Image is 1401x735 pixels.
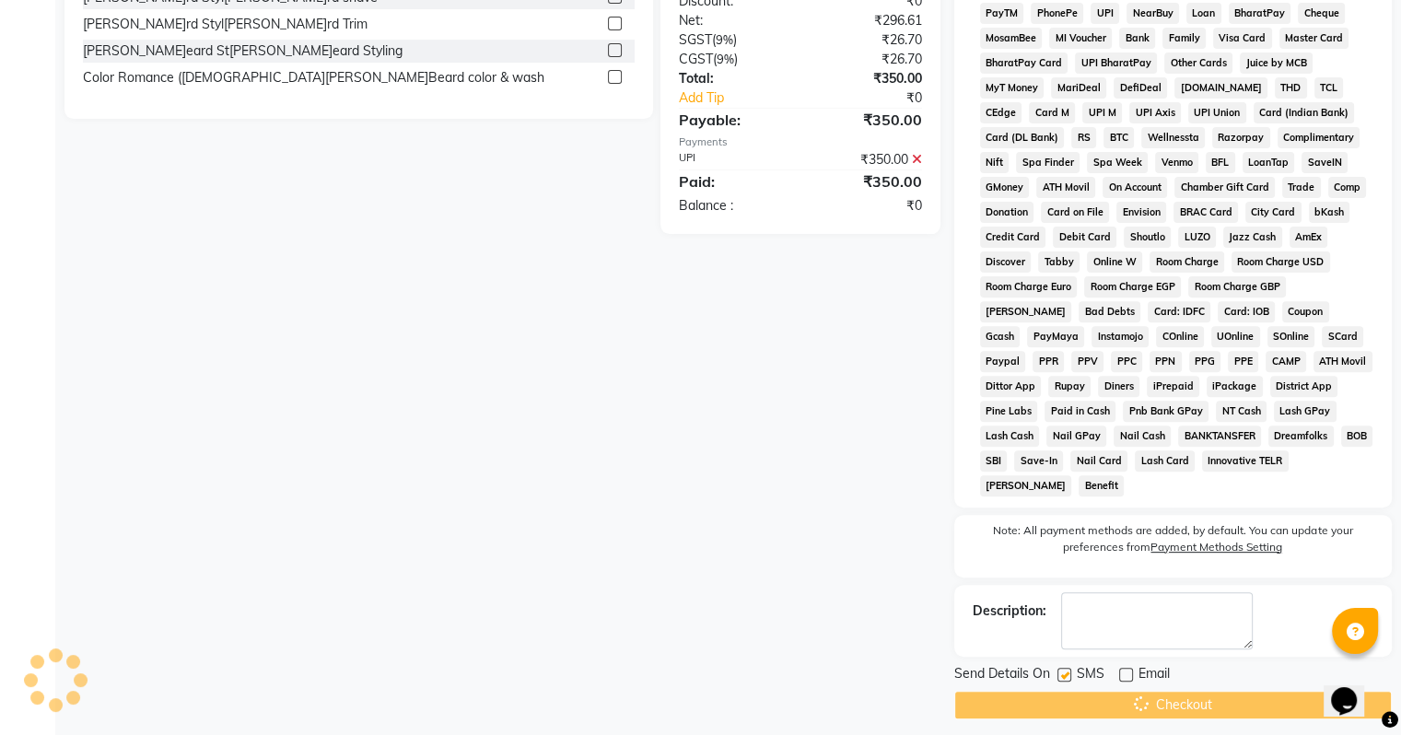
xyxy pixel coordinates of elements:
span: PayTM [980,3,1024,24]
span: UPI M [1082,102,1122,123]
div: ₹0 [800,196,936,216]
div: ₹26.70 [800,50,936,69]
span: [PERSON_NAME] [980,475,1072,496]
div: Balance : [665,196,800,216]
span: Juice by MCB [1240,52,1313,74]
span: BharatPay Card [980,52,1068,74]
span: City Card [1245,202,1302,223]
div: [PERSON_NAME]rd Styl[PERSON_NAME]rd Trim [83,15,368,34]
span: Room Charge USD [1232,251,1330,273]
span: Jazz Cash [1223,227,1282,248]
iframe: chat widget [1324,661,1383,717]
span: Discover [980,251,1032,273]
span: BFL [1206,152,1235,173]
span: Loan [1186,3,1221,24]
span: Email [1138,664,1170,687]
div: ₹350.00 [800,69,936,88]
span: NT Cash [1216,401,1267,422]
span: Donation [980,202,1034,223]
span: CEdge [980,102,1022,123]
span: Nail Card [1070,450,1127,472]
div: ( ) [665,30,800,50]
span: TCL [1314,77,1344,99]
div: Total: [665,69,800,88]
span: Wellnessta [1141,127,1205,148]
span: Lash Card [1135,450,1195,472]
span: BTC [1103,127,1134,148]
span: Other Cards [1164,52,1232,74]
span: Send Details On [954,664,1050,687]
div: Paid: [665,170,800,192]
span: Family [1162,28,1206,49]
span: Bad Debts [1079,301,1140,322]
span: AmEx [1290,227,1328,248]
span: PPE [1228,351,1258,372]
span: MariDeal [1051,77,1106,99]
span: MyT Money [980,77,1045,99]
span: CGST [679,51,713,67]
span: Room Charge EGP [1084,276,1181,297]
span: PayMaya [1027,326,1084,347]
span: Shoutlo [1124,227,1171,248]
span: iPackage [1207,376,1263,397]
span: COnline [1156,326,1204,347]
span: PPR [1033,351,1064,372]
span: Room Charge Euro [980,276,1078,297]
span: BharatPay [1229,3,1291,24]
span: Comp [1328,177,1367,198]
span: Complimentary [1278,127,1360,148]
span: Trade [1282,177,1321,198]
div: Payable: [665,109,800,131]
span: Lash Cash [980,426,1040,447]
span: Paypal [980,351,1026,372]
span: UPI [1091,3,1119,24]
span: Nail Cash [1114,426,1171,447]
span: PhonePe [1031,3,1083,24]
span: Nail GPay [1046,426,1106,447]
span: iPrepaid [1147,376,1199,397]
span: MosamBee [980,28,1043,49]
span: Debit Card [1053,227,1116,248]
div: Description: [973,601,1046,621]
span: Spa Week [1087,152,1148,173]
span: Lash GPay [1274,401,1337,422]
span: UPI BharatPay [1075,52,1157,74]
span: UPI Axis [1129,102,1181,123]
span: BANKTANSFER [1178,426,1261,447]
div: ( ) [665,50,800,69]
span: Card M [1029,102,1075,123]
span: Venmo [1155,152,1198,173]
div: Net: [665,11,800,30]
span: PPV [1071,351,1103,372]
span: [DOMAIN_NAME] [1174,77,1267,99]
div: ₹26.70 [800,30,936,50]
span: Dittor App [980,376,1042,397]
span: PPG [1189,351,1221,372]
span: Online W [1087,251,1142,273]
span: [PERSON_NAME] [980,301,1072,322]
span: LUZO [1178,227,1216,248]
span: Tabby [1038,251,1080,273]
div: ₹296.61 [800,11,936,30]
span: Card: IOB [1218,301,1275,322]
span: LoanTap [1243,152,1295,173]
span: Dreamfolks [1268,426,1334,447]
div: ₹0 [823,88,935,108]
span: ATH Movil [1036,177,1095,198]
span: Room Charge GBP [1188,276,1286,297]
span: Save-In [1014,450,1063,472]
span: Cheque [1298,3,1345,24]
span: MI Voucher [1049,28,1112,49]
span: BOB [1341,426,1373,447]
span: PPC [1111,351,1142,372]
span: Coupon [1282,301,1329,322]
span: Diners [1098,376,1139,397]
label: Note: All payment methods are added, by default. You can update your preferences from [973,522,1373,563]
label: Payment Methods Setting [1150,539,1282,555]
span: SBI [980,450,1008,472]
span: UPI Union [1188,102,1246,123]
span: Card (DL Bank) [980,127,1065,148]
span: Razorpay [1212,127,1270,148]
span: bKash [1309,202,1350,223]
span: UOnline [1211,326,1260,347]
